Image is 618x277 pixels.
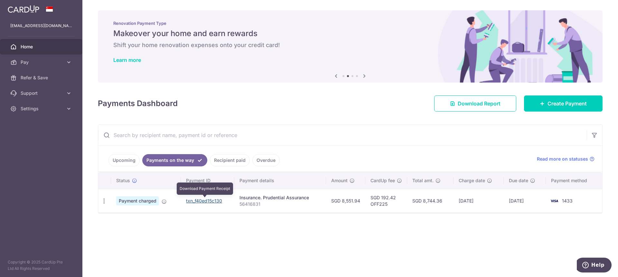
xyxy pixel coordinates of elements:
[458,100,501,107] span: Download Report
[546,172,602,189] th: Payment method
[10,23,72,29] p: [EMAIL_ADDRESS][DOMAIN_NAME]
[113,21,587,26] p: Renovation Payment Type
[98,98,178,109] h4: Payments Dashboard
[524,95,603,112] a: Create Payment
[331,177,348,184] span: Amount
[116,196,159,205] span: Payment charged
[98,10,603,83] img: Renovation banner
[548,100,587,107] span: Create Payment
[504,189,546,213] td: [DATE]
[177,183,233,195] div: Download Payment Receipt
[142,154,207,166] a: Payments on the way
[239,194,321,201] div: Insurance. Prudential Assurance
[21,59,63,65] span: Pay
[434,95,516,112] a: Download Report
[21,105,63,112] span: Settings
[113,28,587,39] h5: Makeover your home and earn rewards
[239,201,321,207] p: 56416831
[548,197,561,205] img: Bank Card
[21,74,63,81] span: Refer & Save
[454,189,504,213] td: [DATE]
[116,177,130,184] span: Status
[537,156,588,162] span: Read more on statuses
[509,177,528,184] span: Due date
[210,154,250,166] a: Recipient paid
[370,177,395,184] span: CardUp fee
[186,198,222,203] a: txn_f40ed15c130
[8,5,39,13] img: CardUp
[562,198,573,203] span: 1433
[113,41,587,49] h6: Shift your home renovation expenses onto your credit card!
[326,189,365,213] td: SGD 8,551.94
[459,177,485,184] span: Charge date
[21,90,63,96] span: Support
[108,154,140,166] a: Upcoming
[407,189,454,213] td: SGD 8,744.36
[252,154,280,166] a: Overdue
[234,172,326,189] th: Payment details
[577,258,612,274] iframe: Opens a widget where you can find more information
[412,177,434,184] span: Total amt.
[365,189,407,213] td: SGD 192.42 OFF225
[537,156,595,162] a: Read more on statuses
[181,172,234,189] th: Payment ID
[113,57,141,63] a: Learn more
[98,125,587,145] input: Search by recipient name, payment id or reference
[21,44,63,50] span: Home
